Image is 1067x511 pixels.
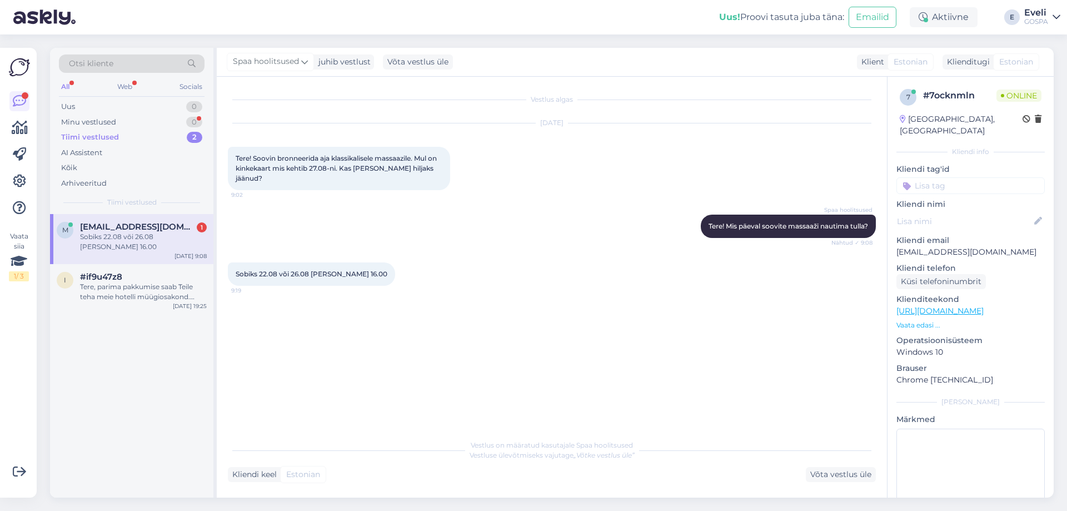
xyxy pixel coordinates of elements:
[61,117,116,128] div: Minu vestlused
[69,58,113,70] span: Otsi kliente
[999,56,1033,68] span: Estonian
[906,93,910,101] span: 7
[187,132,202,143] div: 2
[233,56,299,68] span: Spaa hoolitsused
[228,95,876,105] div: Vestlus algas
[900,113,1023,137] div: [GEOGRAPHIC_DATA], [GEOGRAPHIC_DATA]
[894,56,928,68] span: Estonian
[897,215,1032,227] input: Lisa nimi
[857,56,884,68] div: Klient
[231,286,273,295] span: 9:19
[1004,9,1020,25] div: E
[996,90,1041,102] span: Online
[80,272,122,282] span: #if9u47z8
[719,12,740,22] b: Uus!
[9,57,30,78] img: Askly Logo
[896,414,1045,425] p: Märkmed
[910,7,978,27] div: Aktiivne
[59,80,72,94] div: All
[709,222,868,230] span: Tere! Mis päeval soovite massaaži nautima tulla?
[177,80,205,94] div: Socials
[80,222,196,232] span: msullakatko@gmail.com
[896,163,1045,175] p: Kliendi tag'id
[174,252,207,260] div: [DATE] 9:08
[806,467,876,482] div: Võta vestlus üle
[236,154,438,182] span: Tere! Soovin bronneerida aja klassikalisele massaazile. Mul on kinkekaart mis kehtib 27.08-ni. Ka...
[173,302,207,310] div: [DATE] 19:25
[896,294,1045,305] p: Klienditeekond
[236,270,387,278] span: Sobiks 22.08 või 26.08 [PERSON_NAME] 16.00
[896,199,1045,210] p: Kliendi nimi
[896,274,986,289] div: Küsi telefoninumbrit
[228,118,876,128] div: [DATE]
[896,147,1045,157] div: Kliendi info
[61,132,119,143] div: Tiimi vestlused
[719,11,844,24] div: Proovi tasuta juba täna:
[64,276,66,284] span: i
[896,374,1045,386] p: Chrome [TECHNICAL_ID]
[849,7,896,28] button: Emailid
[61,162,77,173] div: Kõik
[896,335,1045,346] p: Operatsioonisüsteem
[896,235,1045,246] p: Kliendi email
[896,363,1045,374] p: Brauser
[9,271,29,281] div: 1 / 3
[228,469,277,480] div: Kliendi keel
[197,222,207,232] div: 1
[923,89,996,102] div: # 7ocknmln
[896,397,1045,407] div: [PERSON_NAME]
[186,117,202,128] div: 0
[186,101,202,112] div: 0
[1024,8,1060,26] a: EveliGOSPA
[61,178,107,189] div: Arhiveeritud
[107,197,157,207] span: Tiimi vestlused
[62,226,68,234] span: m
[896,346,1045,358] p: Windows 10
[286,469,320,480] span: Estonian
[80,282,207,302] div: Tere, parima pakkumise saab Teile teha meie hotelli müügiosakond. Palun kirjutage meie müügiosako...
[231,191,273,199] span: 9:02
[314,56,371,68] div: juhib vestlust
[896,320,1045,330] p: Vaata edasi ...
[470,451,635,459] span: Vestluse ülevõtmiseks vajutage
[471,441,633,449] span: Vestlus on määratud kasutajale Spaa hoolitsused
[1024,8,1048,17] div: Eveli
[115,80,134,94] div: Web
[574,451,635,459] i: „Võtke vestlus üle”
[896,262,1045,274] p: Kliendi telefon
[943,56,990,68] div: Klienditugi
[896,177,1045,194] input: Lisa tag
[1024,17,1048,26] div: GOSPA
[896,246,1045,258] p: [EMAIL_ADDRESS][DOMAIN_NAME]
[61,101,75,112] div: Uus
[9,231,29,281] div: Vaata siia
[383,54,453,70] div: Võta vestlus üle
[896,306,984,316] a: [URL][DOMAIN_NAME]
[831,239,872,247] span: Nähtud ✓ 9:08
[61,147,102,158] div: AI Assistent
[80,232,207,252] div: Sobiks 22.08 või 26.08 [PERSON_NAME] 16.00
[824,206,872,214] span: Spaa hoolitsused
